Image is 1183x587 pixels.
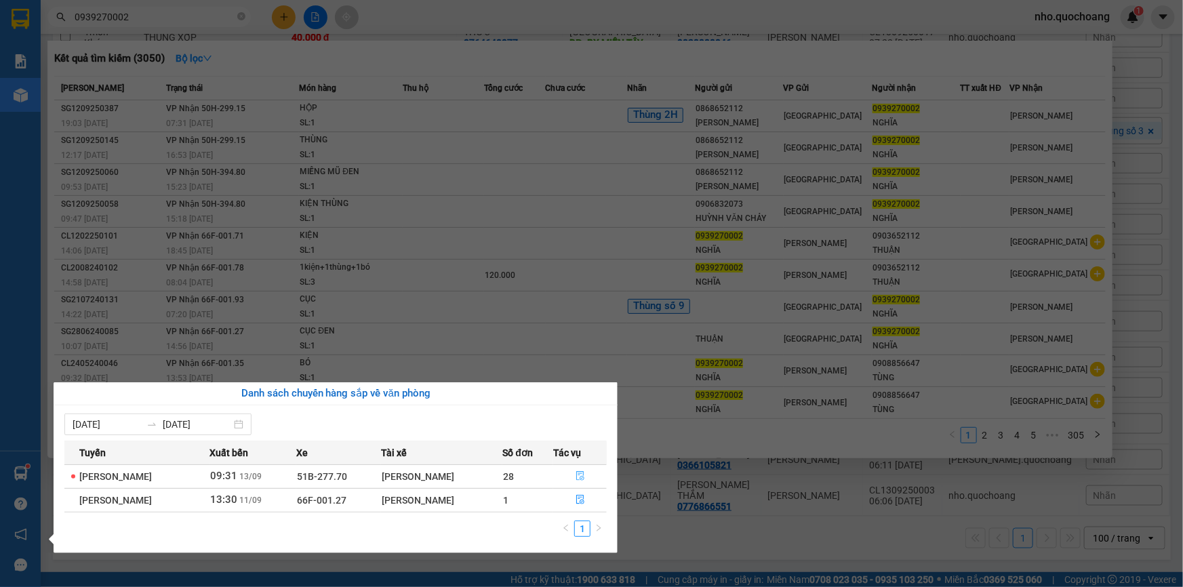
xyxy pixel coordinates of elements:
[382,469,502,484] div: [PERSON_NAME]
[575,521,590,536] a: 1
[576,471,585,482] span: file-done
[239,472,262,481] span: 13/09
[503,471,514,482] span: 28
[382,493,502,508] div: [PERSON_NAME]
[146,419,157,430] span: swap-right
[297,471,347,482] span: 51B-277.70
[554,489,606,511] button: file-done
[297,495,346,506] span: 66F-001.27
[79,495,152,506] span: [PERSON_NAME]
[503,495,508,506] span: 1
[576,495,585,506] span: file-done
[381,445,407,460] span: Tài xế
[73,417,141,432] input: Từ ngày
[79,445,106,460] span: Tuyến
[502,445,533,460] span: Số đơn
[239,495,262,505] span: 11/09
[590,521,607,537] li: Next Page
[146,419,157,430] span: to
[64,386,607,402] div: Danh sách chuyến hàng sắp về văn phòng
[558,521,574,537] li: Previous Page
[79,471,152,482] span: [PERSON_NAME]
[562,524,570,532] span: left
[296,445,308,460] span: Xe
[574,521,590,537] li: 1
[590,521,607,537] button: right
[163,417,231,432] input: Đến ngày
[210,470,237,482] span: 09:31
[554,466,606,487] button: file-done
[209,445,248,460] span: Xuất bến
[558,521,574,537] button: left
[595,524,603,532] span: right
[553,445,581,460] span: Tác vụ
[210,493,237,506] span: 13:30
